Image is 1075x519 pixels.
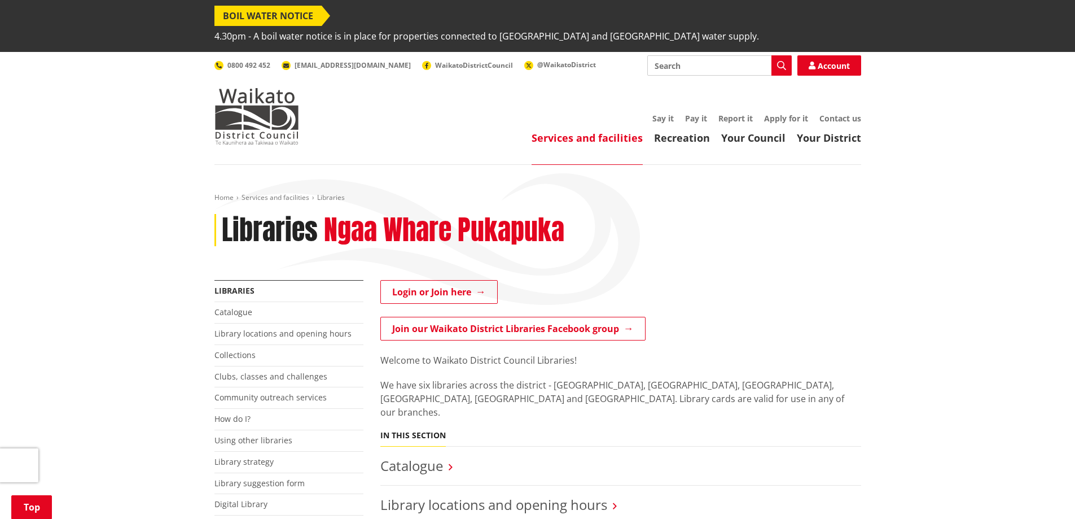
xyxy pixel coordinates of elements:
[214,371,327,382] a: Clubs, classes and challenges
[819,113,861,124] a: Contact us
[11,495,52,519] a: Top
[242,193,309,202] a: Services and facilities
[380,317,646,341] a: Join our Waikato District Libraries Facebook group
[652,113,674,124] a: Say it
[324,214,564,247] h2: Ngaa Whare Pukapuka
[654,131,710,145] a: Recreation
[214,350,256,360] a: Collections
[537,60,596,69] span: @WaikatoDistrict
[214,478,305,489] a: Library suggestion form
[380,280,498,304] a: Login or Join here
[214,193,861,203] nav: breadcrumb
[214,6,322,26] span: BOIL WATER NOTICE
[214,285,255,296] a: Libraries
[214,499,267,509] a: Digital Library
[380,431,446,441] h5: In this section
[214,60,270,70] a: 0800 492 452
[797,131,861,145] a: Your District
[764,113,808,124] a: Apply for it
[214,456,274,467] a: Library strategy
[435,60,513,70] span: WaikatoDistrictCouncil
[227,60,270,70] span: 0800 492 452
[317,193,345,202] span: Libraries
[214,193,234,202] a: Home
[380,378,861,419] p: We have six libraries across the district - [GEOGRAPHIC_DATA], [GEOGRAPHIC_DATA], [GEOGRAPHIC_DAT...
[214,413,251,424] a: How do I?
[380,495,607,514] a: Library locations and opening hours
[214,88,299,145] img: Waikato District Council - Te Kaunihera aa Takiwaa o Waikato
[214,392,327,403] a: Community outreach services
[797,55,861,76] a: Account
[214,26,759,46] span: 4.30pm - A boil water notice is in place for properties connected to [GEOGRAPHIC_DATA] and [GEOGR...
[282,60,411,70] a: [EMAIL_ADDRESS][DOMAIN_NAME]
[214,435,292,446] a: Using other libraries
[532,131,643,145] a: Services and facilities
[214,328,352,339] a: Library locations and opening hours
[685,113,707,124] a: Pay it
[718,113,753,124] a: Report it
[380,392,844,418] span: ibrary cards are valid for use in any of our branches.
[214,307,252,317] a: Catalogue
[721,131,786,145] a: Your Council
[295,60,411,70] span: [EMAIL_ADDRESS][DOMAIN_NAME]
[647,55,792,76] input: Search input
[222,214,318,247] h1: Libraries
[524,60,596,69] a: @WaikatoDistrict
[422,60,513,70] a: WaikatoDistrictCouncil
[380,456,443,475] a: Catalogue
[380,354,861,367] p: Welcome to Waikato District Council Libraries!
